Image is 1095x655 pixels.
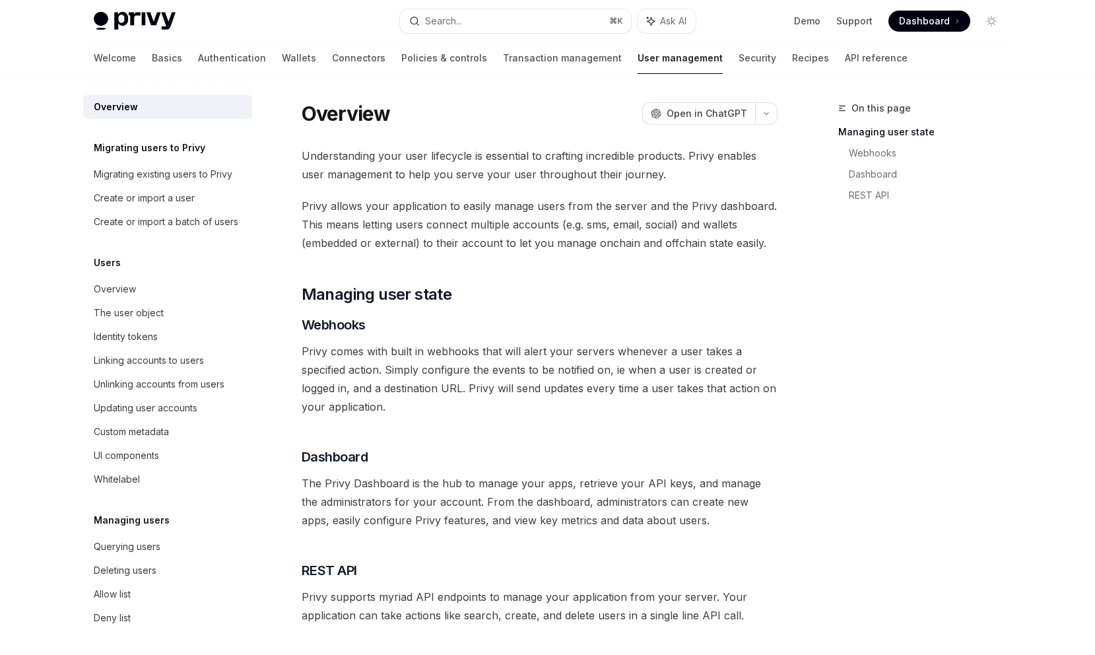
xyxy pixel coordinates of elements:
a: Querying users [83,535,252,559]
button: Ask AI [638,9,696,33]
a: Dashboard [888,11,970,32]
h5: Managing users [94,512,170,528]
div: Querying users [94,539,160,555]
div: Migrating existing users to Privy [94,166,232,182]
a: Basics [152,42,182,74]
a: Identity tokens [83,325,252,349]
span: Managing user state [302,284,452,305]
a: Allow list [83,582,252,606]
h5: Users [94,255,121,271]
a: Dashboard [849,164,1012,185]
span: Privy supports myriad API endpoints to manage your application from your server. Your application... [302,588,778,625]
div: Unlinking accounts from users [94,376,224,392]
a: The user object [83,301,252,325]
a: Authentication [198,42,266,74]
span: Understanding your user lifecycle is essential to crafting incredible products. Privy enables use... [302,147,778,184]
span: Dashboard [899,15,950,28]
div: Custom metadata [94,424,169,440]
a: Whitelabel [83,467,252,491]
a: Policies & controls [401,42,487,74]
span: Ask AI [660,15,686,28]
a: Support [836,15,873,28]
div: Deleting users [94,563,156,578]
div: UI components [94,448,159,464]
a: Create or import a user [83,186,252,210]
h5: Migrating users to Privy [94,140,205,156]
div: Overview [94,99,138,115]
a: Overview [83,277,252,301]
span: The Privy Dashboard is the hub to manage your apps, retrieve your API keys, and manage the admini... [302,474,778,530]
a: Webhooks [849,143,1012,164]
div: Create or import a batch of users [94,214,238,230]
a: Overview [83,95,252,119]
div: Deny list [94,610,131,626]
h1: Overview [302,102,391,125]
a: Deny list [83,606,252,630]
a: Wallets [282,42,316,74]
span: Dashboard [302,448,368,466]
div: Updating user accounts [94,400,197,416]
a: Managing user state [838,121,1012,143]
a: Transaction management [503,42,622,74]
a: Create or import a batch of users [83,210,252,234]
span: Privy allows your application to easily manage users from the server and the Privy dashboard. Thi... [302,197,778,252]
span: Webhooks [302,316,366,334]
div: Allow list [94,586,131,602]
a: API reference [845,42,908,74]
button: Open in ChatGPT [642,102,755,125]
img: light logo [94,12,176,30]
span: Privy comes with built in webhooks that will alert your servers whenever a user takes a specified... [302,342,778,416]
a: Welcome [94,42,136,74]
div: The user object [94,305,164,321]
a: Deleting users [83,559,252,582]
a: Connectors [332,42,385,74]
a: Migrating existing users to Privy [83,162,252,186]
a: Custom metadata [83,420,252,444]
a: Unlinking accounts from users [83,372,252,396]
div: Linking accounts to users [94,353,204,368]
a: User management [638,42,723,74]
a: Recipes [792,42,829,74]
span: Open in ChatGPT [667,107,747,120]
span: REST API [302,561,357,580]
a: Demo [794,15,820,28]
div: Overview [94,281,136,297]
a: REST API [849,185,1012,206]
div: Identity tokens [94,329,158,345]
a: Updating user accounts [83,396,252,420]
button: Search...⌘K [400,9,631,33]
div: Search... [425,13,462,29]
a: UI components [83,444,252,467]
a: Security [739,42,776,74]
span: On this page [851,100,911,116]
div: Whitelabel [94,471,140,487]
div: Create or import a user [94,190,195,206]
a: Linking accounts to users [83,349,252,372]
button: Toggle dark mode [981,11,1002,32]
span: ⌘ K [609,16,623,26]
